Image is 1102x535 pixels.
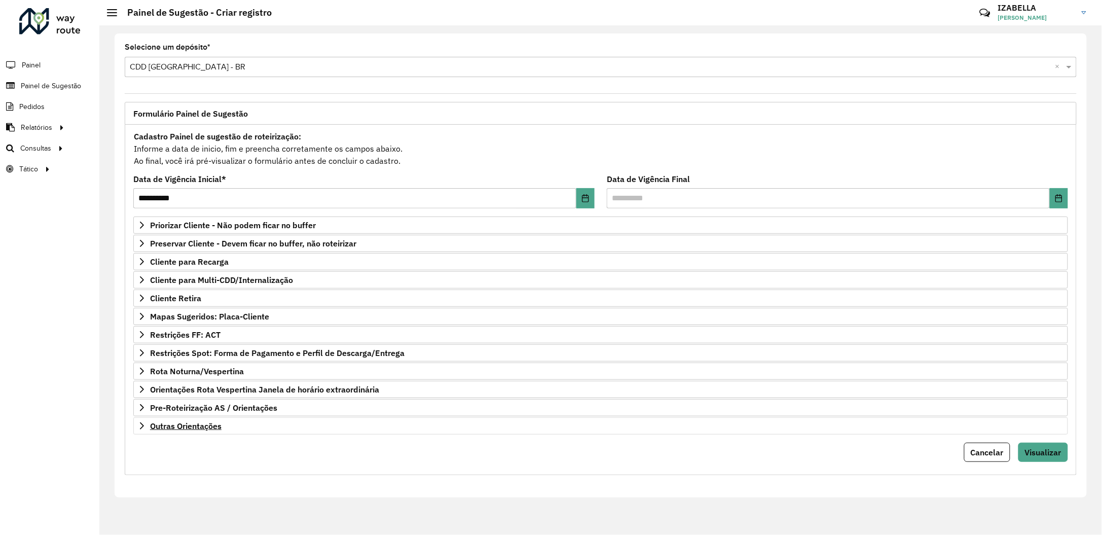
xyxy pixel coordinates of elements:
span: Visualizar [1025,447,1061,457]
button: Cancelar [964,443,1010,462]
h3: IZABELLA [998,3,1074,13]
strong: Cadastro Painel de sugestão de roteirização: [134,131,301,141]
span: Formulário Painel de Sugestão [133,110,248,118]
a: Outras Orientações [133,417,1068,435]
a: Rota Noturna/Vespertina [133,363,1068,380]
a: Restrições FF: ACT [133,326,1068,343]
span: Relatórios [21,122,52,133]
span: Cliente para Recarga [150,258,229,266]
a: Cliente para Recarga [133,253,1068,270]
a: Restrições Spot: Forma de Pagamento e Perfil de Descarga/Entrega [133,344,1068,362]
a: Priorizar Cliente - Não podem ficar no buffer [133,217,1068,234]
a: Pre-Roteirização AS / Orientações [133,399,1068,416]
div: Informe a data de inicio, fim e preencha corretamente os campos abaixo. Ao final, você irá pré-vi... [133,130,1068,167]
a: Orientações Rota Vespertina Janela de horário extraordinária [133,381,1068,398]
span: Restrições Spot: Forma de Pagamento e Perfil de Descarga/Entrega [150,349,405,357]
span: Cliente para Multi-CDD/Internalização [150,276,293,284]
span: Pre-Roteirização AS / Orientações [150,404,277,412]
a: Mapas Sugeridos: Placa-Cliente [133,308,1068,325]
a: Contato Rápido [974,2,996,24]
span: Clear all [1055,61,1064,73]
label: Data de Vigência Inicial [133,173,226,185]
button: Choose Date [576,188,595,208]
span: Tático [19,164,38,174]
span: Outras Orientações [150,422,222,430]
span: Mapas Sugeridos: Placa-Cliente [150,312,269,320]
span: Painel [22,60,41,70]
span: Rota Noturna/Vespertina [150,367,244,375]
span: Restrições FF: ACT [150,331,221,339]
span: Consultas [20,143,51,154]
h2: Painel de Sugestão - Criar registro [117,7,272,18]
button: Choose Date [1050,188,1068,208]
label: Selecione um depósito [125,41,210,53]
span: Orientações Rota Vespertina Janela de horário extraordinária [150,385,379,394]
span: Cancelar [971,447,1004,457]
span: [PERSON_NAME] [998,13,1074,22]
span: Pedidos [19,101,45,112]
span: Priorizar Cliente - Não podem ficar no buffer [150,221,316,229]
a: Cliente para Multi-CDD/Internalização [133,271,1068,289]
a: Cliente Retira [133,290,1068,307]
label: Data de Vigência Final [607,173,690,185]
span: Cliente Retira [150,294,201,302]
span: Preservar Cliente - Devem ficar no buffer, não roteirizar [150,239,356,247]
a: Preservar Cliente - Devem ficar no buffer, não roteirizar [133,235,1068,252]
span: Painel de Sugestão [21,81,81,91]
button: Visualizar [1018,443,1068,462]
